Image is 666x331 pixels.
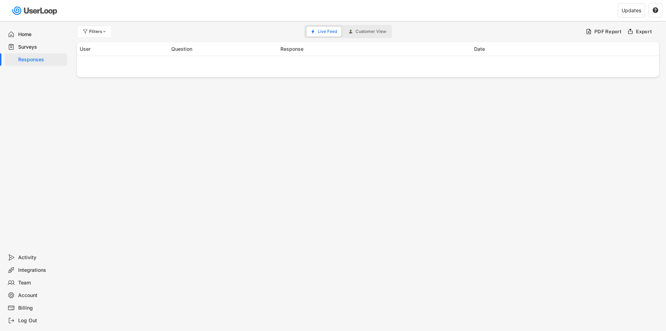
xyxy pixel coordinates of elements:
[18,280,64,286] div: Team
[594,28,622,35] div: PDF Report
[18,267,64,274] div: Integrations
[18,44,64,50] div: Surveys
[18,292,64,299] div: Account
[318,29,337,34] span: Live Feed
[18,56,64,63] div: Responses
[171,45,276,53] div: Question
[80,45,167,53] div: User
[89,29,107,34] div: Filters
[18,305,64,311] div: Billing
[307,27,341,36] button: Live Feed
[280,45,470,53] div: Response
[474,45,657,53] div: Date
[344,27,391,36] button: Customer View
[636,28,652,35] div: Export
[652,7,659,14] button: 
[18,31,64,38] div: Home
[18,254,64,261] div: Activity
[18,317,64,324] div: Log Out
[622,8,641,13] div: Updates
[356,29,386,34] span: Customer View
[10,4,60,18] img: userloop-logo-01.svg
[653,7,658,13] text: 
